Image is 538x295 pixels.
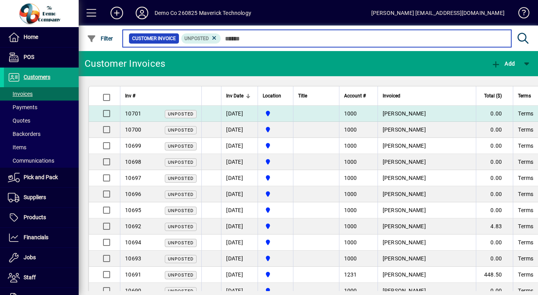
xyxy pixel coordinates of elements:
span: Terms [518,223,533,229]
span: Auckland [263,141,288,150]
span: Add [491,60,515,67]
td: [DATE] [221,202,258,218]
span: [PERSON_NAME] [383,271,426,278]
button: Filter [85,31,115,46]
span: 10700 [125,126,141,133]
mat-chip: Customer Invoice Status: Unposted [181,33,221,44]
div: Location [263,92,288,100]
span: Terms [518,175,533,181]
span: Invoices [8,91,33,97]
span: Terms [518,207,533,213]
span: Filter [87,35,113,42]
span: 1000 [344,223,357,229]
a: Communications [4,154,79,167]
span: Auckland [263,254,288,263]
span: Quotes [8,117,30,124]
span: Unposted [168,144,193,149]
span: Pick and Pack [24,174,58,180]
span: Terms [518,271,533,278]
span: Inv # [125,92,135,100]
span: Jobs [24,254,36,260]
span: 1000 [344,175,357,181]
a: Quotes [4,114,79,127]
td: 0.00 [476,106,513,122]
a: Backorders [4,127,79,141]
button: Add [489,57,517,71]
span: Backorders [8,131,41,137]
span: Unposted [168,289,193,294]
span: Unposted [168,257,193,262]
span: [PERSON_NAME] [383,288,426,294]
span: [PERSON_NAME] [383,223,426,229]
td: 0.00 [476,186,513,202]
button: Add [104,6,129,20]
a: Payments [4,101,79,114]
a: Invoices [4,87,79,101]
span: 10691 [125,271,141,278]
span: 10692 [125,223,141,229]
span: Terms [518,143,533,149]
td: [DATE] [221,170,258,186]
div: [PERSON_NAME] [EMAIL_ADDRESS][DOMAIN_NAME] [371,7,505,19]
span: 10693 [125,255,141,262]
span: Auckland [263,125,288,134]
span: Auckland [263,174,288,182]
td: 0.00 [476,202,513,218]
span: 1000 [344,239,357,246]
span: [PERSON_NAME] [383,175,426,181]
span: Auckland [263,190,288,198]
a: Jobs [4,248,79,268]
a: Staff [4,268,79,288]
span: Terms [518,110,533,117]
td: 4.83 [476,218,513,235]
span: 10701 [125,110,141,117]
span: Auckland [263,222,288,231]
div: Invoiced [383,92,471,100]
span: [PERSON_NAME] [383,143,426,149]
span: 10696 [125,191,141,197]
td: 0.00 [476,154,513,170]
span: Unposted [184,36,209,41]
a: POS [4,48,79,67]
span: 10695 [125,207,141,213]
div: Inv # [125,92,197,100]
span: Unposted [168,273,193,278]
span: [PERSON_NAME] [383,207,426,213]
span: Unposted [168,240,193,246]
span: Financials [24,234,48,240]
td: [DATE] [221,218,258,235]
span: [PERSON_NAME] [383,110,426,117]
span: 10694 [125,239,141,246]
span: Unposted [168,128,193,133]
span: Terms [518,159,533,165]
span: [PERSON_NAME] [383,126,426,133]
div: Customer Invoices [85,57,165,70]
span: 1231 [344,271,357,278]
a: Pick and Pack [4,168,79,187]
span: Communications [8,158,54,164]
span: Auckland [263,238,288,247]
span: Customers [24,74,50,80]
td: 0.00 [476,170,513,186]
a: Products [4,208,79,227]
span: Suppliers [24,194,46,200]
a: Financials [4,228,79,247]
div: Account # [344,92,373,100]
a: Suppliers [4,188,79,207]
button: Profile [129,6,155,20]
td: 0.00 [476,122,513,138]
span: Title [298,92,307,100]
a: Home [4,27,79,47]
span: Staff [24,274,36,280]
span: 1000 [344,110,357,117]
span: Customer Invoice [132,35,176,42]
span: Terms [518,126,533,133]
div: Total ($) [481,92,509,100]
span: [PERSON_NAME] [383,191,426,197]
span: Unposted [168,160,193,165]
td: 448.50 [476,267,513,283]
span: Terms [518,288,533,294]
span: Home [24,34,38,40]
span: Terms [518,255,533,262]
span: 1000 [344,159,357,165]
